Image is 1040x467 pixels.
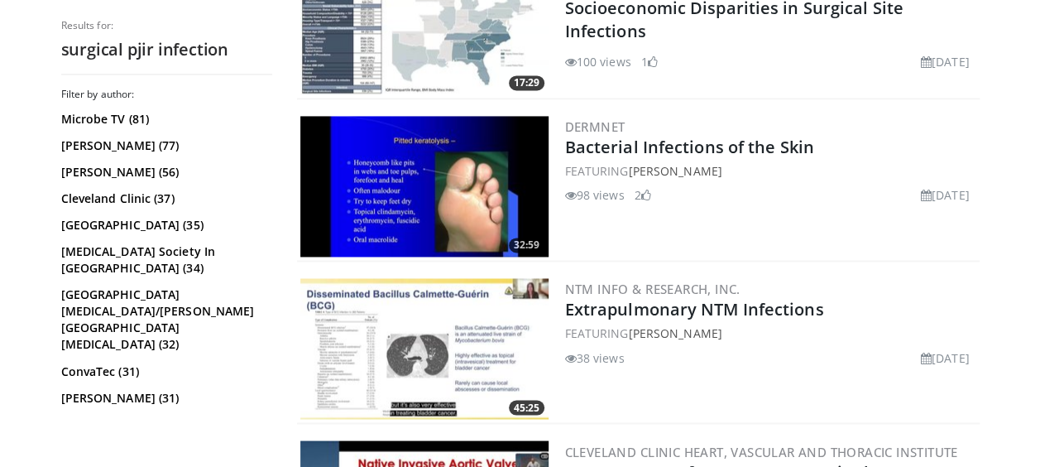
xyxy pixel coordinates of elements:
h3: Filter by author: [61,88,272,101]
a: [GEOGRAPHIC_DATA] (35) [61,217,268,233]
li: 38 views [565,349,625,366]
a: [PERSON_NAME] (77) [61,137,268,154]
a: Bacterial Infections of the Skin [565,136,814,158]
div: FEATURING [565,162,976,180]
li: [DATE] [921,53,970,70]
span: 17:29 [509,75,544,90]
li: 100 views [565,53,631,70]
a: Cleveland Clinic (37) [61,190,268,207]
li: 98 views [565,186,625,204]
a: NTM Info & Research, Inc. [565,281,740,297]
p: Results for: [61,19,272,32]
a: 45:25 [300,278,549,419]
li: 1 [641,53,658,70]
li: [DATE] [921,186,970,204]
a: Microbe TV (81) [61,111,268,128]
li: 2 [635,186,651,204]
span: 32:59 [509,238,544,253]
h2: surgical pjir infection [61,39,272,60]
img: 7feb5c35-6326-4e7a-a8bd-f631963f1f14.300x170_q85_crop-smart_upscale.jpg [300,116,549,257]
li: [DATE] [921,349,970,366]
a: Extrapulmonary NTM Infections [565,298,824,320]
a: [PERSON_NAME] [628,325,721,341]
a: [PERSON_NAME] (31) [61,389,268,406]
a: [PERSON_NAME] (56) [61,164,268,181]
a: ConvaTec (31) [61,363,268,379]
span: 45:25 [509,400,544,415]
img: 2d126209-a8be-4454-8fcb-b2772c38b496.300x170_q85_crop-smart_upscale.jpg [300,278,549,419]
a: Cleveland Clinic Heart, Vascular and Thoracic Institute [565,443,958,460]
a: [GEOGRAPHIC_DATA][MEDICAL_DATA]/[PERSON_NAME][GEOGRAPHIC_DATA][MEDICAL_DATA] (32) [61,286,268,353]
a: 32:59 [300,116,549,257]
div: FEATURING [565,325,976,342]
a: DermNet [565,118,625,135]
a: [PERSON_NAME] [628,163,721,179]
a: [MEDICAL_DATA] Society In [GEOGRAPHIC_DATA] (34) [61,243,268,277]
